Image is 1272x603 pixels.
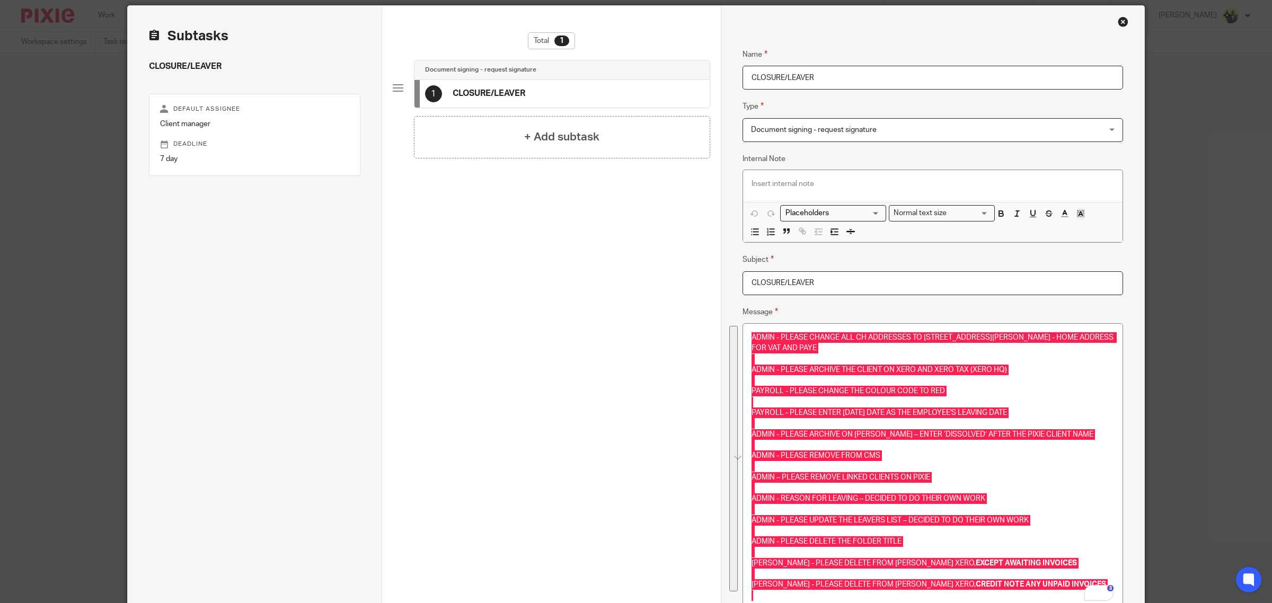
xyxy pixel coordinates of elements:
p: Default assignee [160,105,349,113]
h4: + Add subtask [524,129,599,145]
p: PAYROLL - PLEASE ENTER [DATE] DATE AS THE EMPLOYEE'S LEAVING DATE [752,407,1114,418]
h4: CLOSURE/LEAVER [453,88,525,99]
span: Normal text size [891,208,949,219]
input: Search for option [950,208,988,219]
h4: Document signing - request signature [425,66,536,74]
p: ADMIN - PLEASE DELETE THE FOLDER TITLE [752,536,1114,547]
div: Total [528,32,575,49]
div: Text styles [889,205,995,221]
p: ADMIN - PLEASE CHANGE ALL CH ADDRESSES TO [STREET_ADDRESS][PERSON_NAME] - HOME ADDRESS FOR VAT AN... [752,332,1114,354]
p: [PERSON_NAME] - PLEASE DELETE FROM [PERSON_NAME] XERO, [752,579,1114,590]
input: Search for option [782,208,880,219]
p: PAYROLL - PLEASE CHANGE THE COLOUR CODE TO RED [752,386,1114,396]
div: 1 [554,36,569,46]
p: [PERSON_NAME] - PLEASE DELETE FROM [PERSON_NAME] XERO, [752,558,1114,569]
input: Insert subject [743,271,1123,295]
strong: CREDIT NOTE ANY UNPAID INVOICES [976,581,1106,588]
p: ADMIN - PLEASE ARCHIVE THE CLIENT ON XERO AND XERO TAX (XERO HQ) [752,365,1114,375]
span: Document signing - request signature [751,126,877,134]
div: 1 [425,85,442,102]
label: Message [743,306,778,318]
div: Search for option [780,205,886,221]
label: Name [743,48,767,60]
p: ADMIN – PLEASE REMOVE LINKED CLIENTS ON PIXIE [752,472,1114,483]
div: Placeholders [780,205,886,221]
p: ADMIN - PLEASE UPDATE THE LEAVERS LIST – DECIDED TO DO THEIR OWN WORK [752,515,1114,526]
div: Close this dialog window [1118,16,1128,27]
p: ADMIN - PLEASE REMOVE FROM CMS [752,450,1114,461]
label: Internal Note [743,154,785,164]
p: ADMIN - REASON FOR LEAVING – DECIDED TO DO THEIR OWN WORK [752,493,1114,504]
p: 7 day [160,154,349,164]
p: Client manager [160,119,349,129]
label: Type [743,100,764,112]
h4: CLOSURE/LEAVER [149,61,360,72]
p: Deadline [160,140,349,148]
p: ADMIN - PLEASE ARCHIVE ON [PERSON_NAME] – ENTER ‘DISSOLVED’ AFTER THE PIXIE CLIENT NAME [752,429,1114,440]
label: Subject [743,253,774,265]
div: Search for option [889,205,995,221]
h2: Subtasks [149,27,228,45]
strong: EXCEPT AWAITING INVOICES [976,560,1077,567]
